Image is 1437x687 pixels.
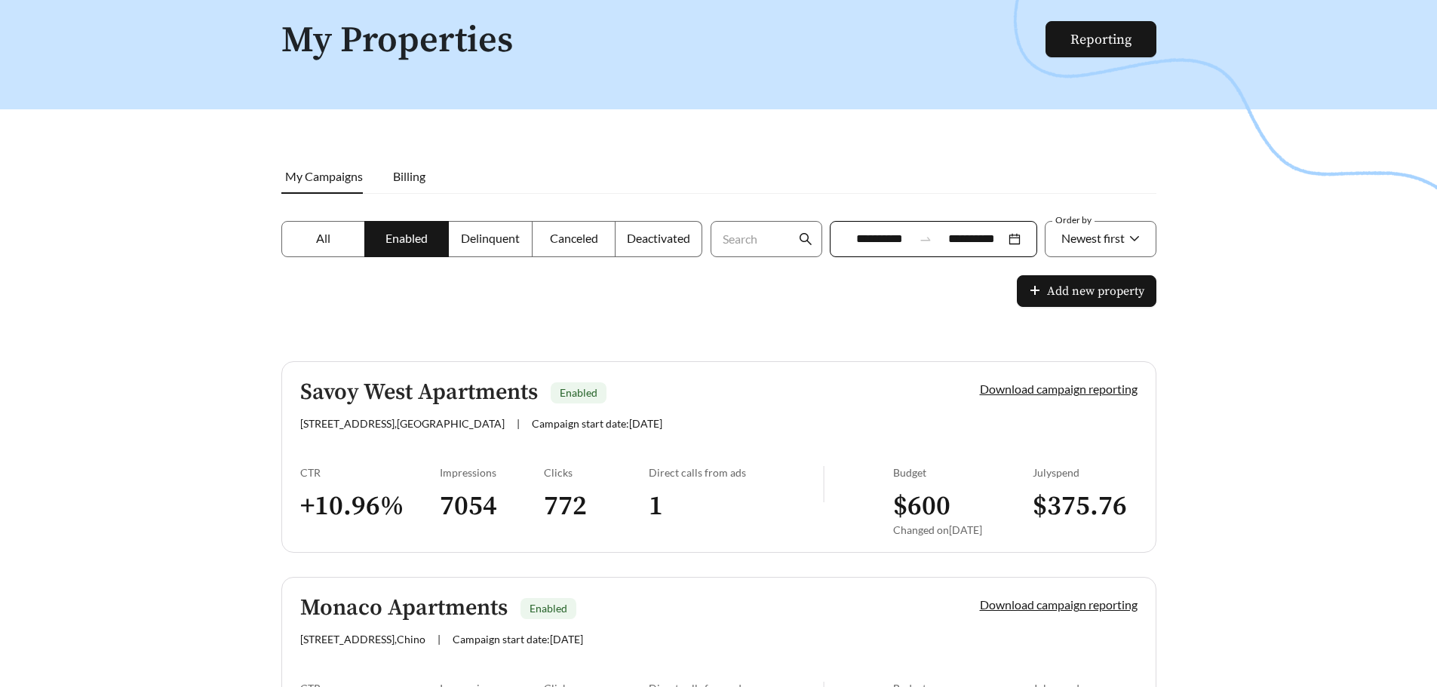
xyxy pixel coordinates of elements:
span: Campaign start date: [DATE] [532,417,662,430]
span: plus [1029,284,1041,299]
span: search [799,232,812,246]
span: Enabled [385,231,428,245]
span: swap-right [919,232,932,246]
a: Download campaign reporting [980,597,1138,612]
h3: 7054 [440,489,545,523]
div: July spend [1033,466,1138,479]
span: Delinquent [461,231,520,245]
span: Deactivated [627,231,690,245]
button: Reporting [1046,21,1156,57]
span: All [316,231,330,245]
a: Download campaign reporting [980,382,1138,396]
span: Add new property [1047,282,1144,300]
span: [STREET_ADDRESS] , Chino [300,633,425,646]
span: | [517,417,520,430]
div: Impressions [440,466,545,479]
span: Canceled [550,231,598,245]
span: Newest first [1061,231,1125,245]
button: plusAdd new property [1017,275,1156,307]
span: Campaign start date: [DATE] [453,633,583,646]
h3: + 10.96 % [300,489,440,523]
a: Reporting [1070,31,1131,48]
span: to [919,232,932,246]
h3: 1 [649,489,823,523]
div: CTR [300,466,440,479]
div: Clicks [544,466,649,479]
h5: Savoy West Apartments [300,380,538,405]
span: Enabled [530,602,567,615]
h5: Monaco Apartments [300,596,508,621]
span: Enabled [560,386,597,399]
h3: $ 600 [893,489,1033,523]
div: Direct calls from ads [649,466,823,479]
h1: My Properties [281,21,1047,61]
div: Changed on [DATE] [893,523,1033,536]
div: Budget [893,466,1033,479]
span: | [438,633,441,646]
h3: $ 375.76 [1033,489,1138,523]
h3: 772 [544,489,649,523]
span: [STREET_ADDRESS] , [GEOGRAPHIC_DATA] [300,417,505,430]
span: Billing [393,169,425,183]
a: Savoy West ApartmentsEnabled[STREET_ADDRESS],[GEOGRAPHIC_DATA]|Campaign start date:[DATE]Download... [281,361,1156,553]
img: line [823,466,824,502]
span: My Campaigns [285,169,363,183]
